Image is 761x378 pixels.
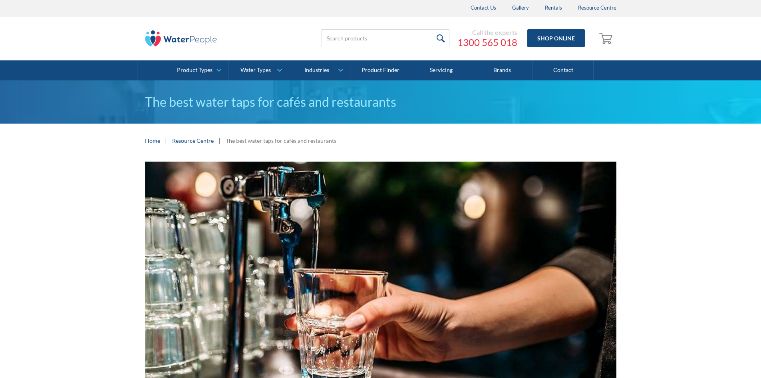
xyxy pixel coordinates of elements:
[168,60,228,80] a: Product Types
[177,67,213,74] div: Product Types
[240,67,271,74] div: Water Types
[172,136,214,145] a: Resource Centre
[304,67,329,74] div: Industries
[411,60,472,80] a: Servicing
[322,29,449,47] input: Search products
[527,29,585,47] a: Shop Online
[145,92,616,112] h1: The best water taps for cafés and restaurants
[164,136,168,145] div: |
[533,60,594,80] a: Contact
[597,29,616,48] a: Open cart
[457,28,517,36] div: Call the experts
[218,136,222,145] div: |
[599,32,614,44] img: shopping cart
[457,36,517,48] a: 1300 565 018
[226,136,336,145] div: The best water taps for cafés and restaurants
[350,60,411,80] a: Product Finder
[145,30,217,46] img: The Water People
[472,60,533,80] a: Brands
[145,136,160,145] a: Home
[228,60,289,80] a: Water Types
[289,60,350,80] a: Industries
